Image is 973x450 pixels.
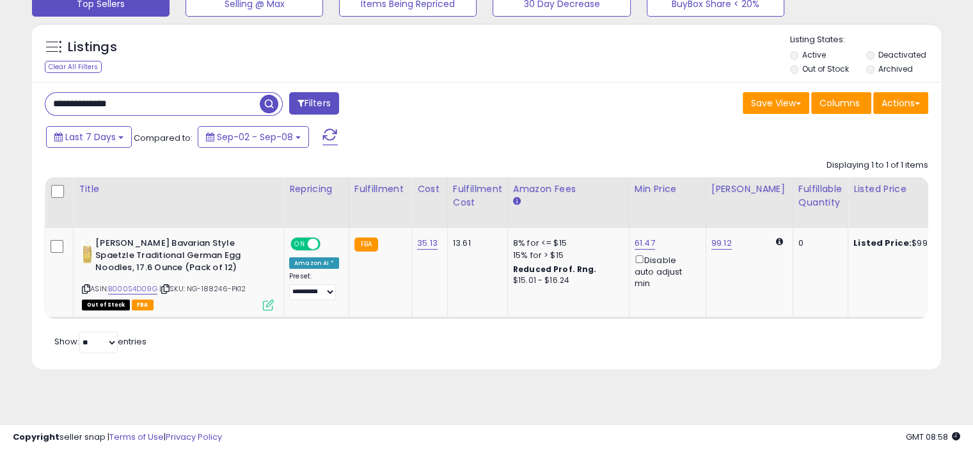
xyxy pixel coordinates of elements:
[635,253,696,290] div: Disable auto adjust min
[292,239,308,250] span: ON
[635,237,655,250] a: 61.47
[319,239,339,250] span: OFF
[354,237,378,252] small: FBA
[853,237,960,249] div: $99.12
[82,237,274,309] div: ASIN:
[109,431,164,443] a: Terms of Use
[46,126,132,148] button: Last 7 Days
[68,38,117,56] h5: Listings
[453,182,502,209] div: Fulfillment Cost
[289,182,344,196] div: Repricing
[13,431,59,443] strong: Copyright
[453,237,498,249] div: 13.61
[827,159,928,172] div: Displaying 1 to 1 of 1 items
[159,284,246,294] span: | SKU: NG-188246-PK12
[79,182,278,196] div: Title
[513,264,597,275] b: Reduced Prof. Rng.
[798,182,842,209] div: Fulfillable Quantity
[289,257,339,269] div: Amazon AI *
[513,237,619,249] div: 8% for <= $15
[711,182,787,196] div: [PERSON_NAME]
[513,182,624,196] div: Amazon Fees
[811,92,871,114] button: Columns
[13,431,222,444] div: seller snap | |
[54,335,146,348] span: Show: entries
[134,132,193,144] span: Compared to:
[82,300,130,310] span: All listings that are currently out of stock and unavailable for purchase on Amazon
[802,49,826,60] label: Active
[878,49,926,60] label: Deactivated
[711,237,732,250] a: 99.12
[513,250,619,261] div: 15% for > $15
[790,34,941,46] p: Listing States:
[289,92,339,115] button: Filters
[132,300,154,310] span: FBA
[65,131,116,143] span: Last 7 Days
[217,131,293,143] span: Sep-02 - Sep-08
[743,92,809,114] button: Save View
[853,182,964,196] div: Listed Price
[873,92,928,114] button: Actions
[417,182,442,196] div: Cost
[289,272,339,301] div: Preset:
[513,275,619,286] div: $15.01 - $16.24
[878,63,912,74] label: Archived
[906,431,960,443] span: 2025-09-16 08:58 GMT
[354,182,406,196] div: Fulfillment
[635,182,700,196] div: Min Price
[798,237,838,249] div: 0
[802,63,849,74] label: Out of Stock
[417,237,438,250] a: 35.13
[45,61,102,73] div: Clear All Filters
[198,126,309,148] button: Sep-02 - Sep-08
[819,97,860,109] span: Columns
[95,237,251,277] b: [PERSON_NAME] Bavarian Style Spaetzle Traditional German Egg Noodles, 17.6 Ounce (Pack of 12)
[82,237,92,263] img: 414vjG3y71L._SL40_.jpg
[513,196,521,207] small: Amazon Fees.
[853,237,912,249] b: Listed Price:
[108,284,157,294] a: B000S4D09G
[166,431,222,443] a: Privacy Policy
